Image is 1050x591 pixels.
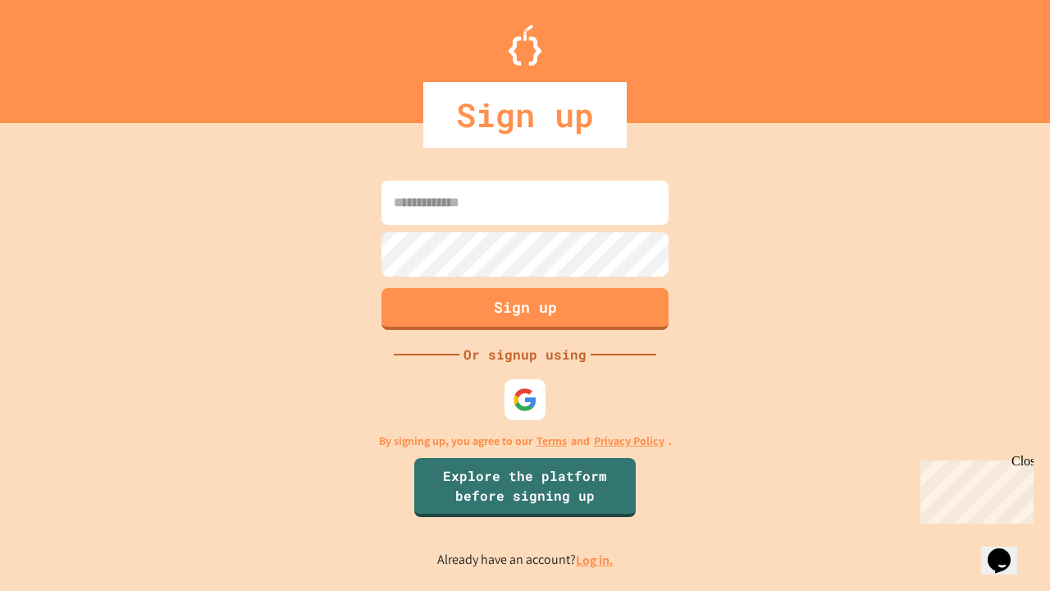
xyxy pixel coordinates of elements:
[536,433,567,450] a: Terms
[7,7,113,104] div: Chat with us now!Close
[379,433,672,450] p: By signing up, you agree to our and .
[381,288,669,330] button: Sign up
[981,525,1034,575] iframe: chat widget
[914,454,1034,524] iframe: chat widget
[437,550,614,570] p: Already have an account?
[576,552,614,569] a: Log in.
[459,345,591,364] div: Or signup using
[594,433,664,450] a: Privacy Policy
[414,458,636,517] a: Explore the platform before signing up
[513,387,537,412] img: google-icon.svg
[423,82,627,148] div: Sign up
[509,25,541,66] img: Logo.svg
